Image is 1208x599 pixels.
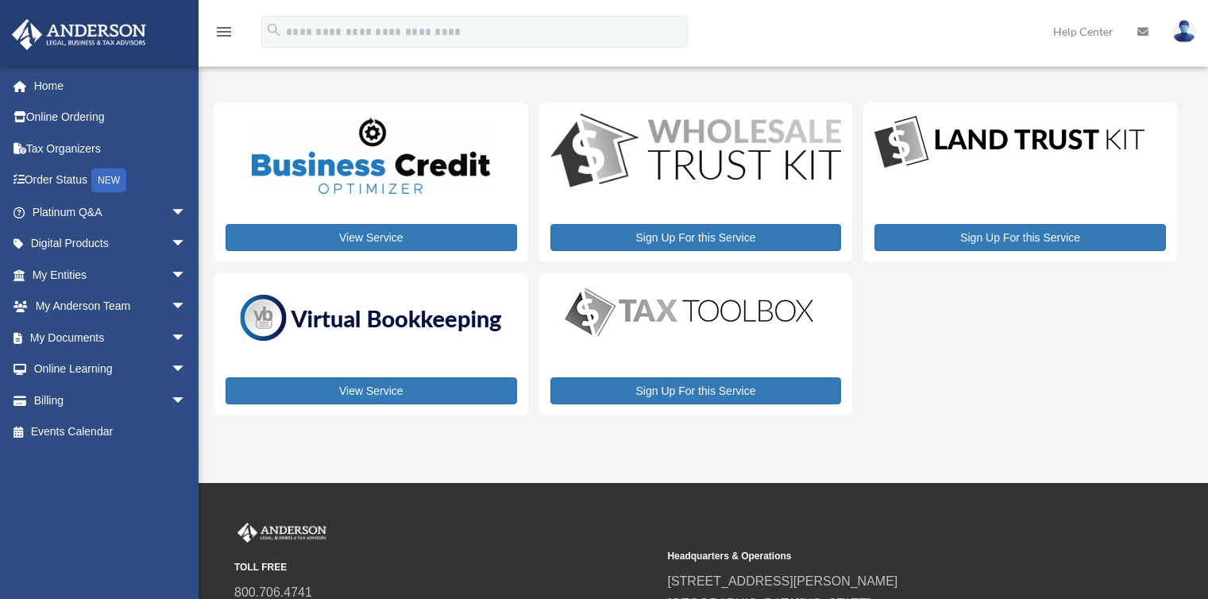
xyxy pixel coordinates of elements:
i: search [265,21,283,39]
a: View Service [226,224,517,251]
a: Online Ordering [11,102,210,133]
span: arrow_drop_down [171,196,203,229]
img: User Pic [1172,20,1196,43]
i: menu [214,22,233,41]
span: arrow_drop_down [171,322,203,354]
a: Tax Organizers [11,133,210,164]
a: View Service [226,377,517,404]
span: arrow_drop_down [171,354,203,386]
span: arrow_drop_down [171,385,203,417]
a: My Entitiesarrow_drop_down [11,259,210,291]
a: Home [11,70,210,102]
img: WS-Trust-Kit-lgo-1.jpg [550,114,842,191]
a: Events Calendar [11,416,210,448]
a: Sign Up For this Service [550,377,842,404]
a: Sign Up For this Service [874,224,1166,251]
a: My Documentsarrow_drop_down [11,322,210,354]
small: TOLL FREE [234,559,656,576]
a: Digital Productsarrow_drop_down [11,228,203,260]
a: [STREET_ADDRESS][PERSON_NAME] [667,574,897,588]
a: Billingarrow_drop_down [11,385,210,416]
a: Order StatusNEW [11,164,210,197]
a: My Anderson Teamarrow_drop_down [11,291,210,323]
a: Sign Up For this Service [550,224,842,251]
small: Headquarters & Operations [667,548,1089,565]
span: arrow_drop_down [171,228,203,261]
a: menu [214,28,233,41]
span: arrow_drop_down [171,259,203,292]
a: 800.706.4741 [234,585,312,599]
img: Anderson Advisors Platinum Portal [7,19,151,50]
a: Online Learningarrow_drop_down [11,354,210,385]
div: NEW [91,168,126,192]
img: taxtoolbox_new-1.webp [550,284,828,340]
img: LandTrust_lgo-1.jpg [874,114,1144,172]
a: Platinum Q&Aarrow_drop_down [11,196,210,228]
img: Anderson Advisors Platinum Portal [234,523,330,543]
span: arrow_drop_down [171,291,203,323]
